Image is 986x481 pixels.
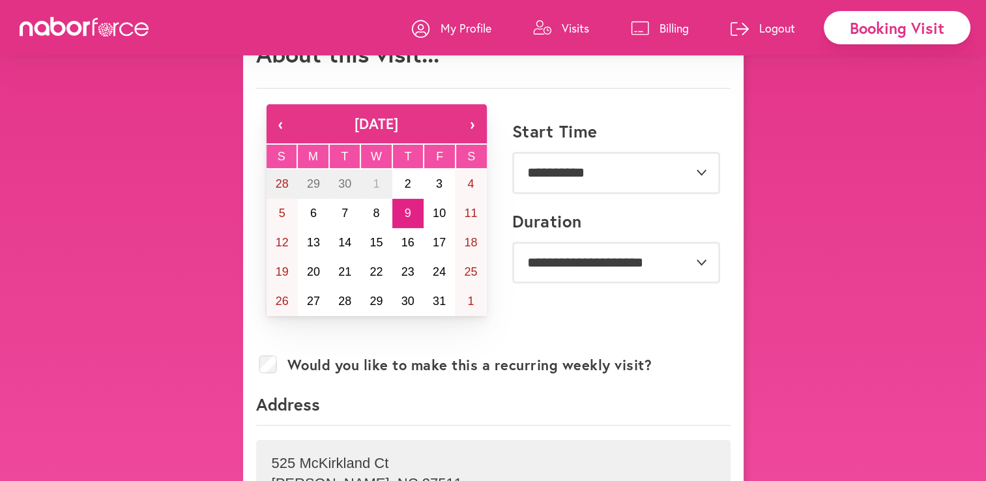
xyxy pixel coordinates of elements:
[360,199,392,228] button: October 8, 2025
[307,295,320,308] abbr: October 27, 2025
[371,150,382,163] abbr: Wednesday
[338,177,351,190] abbr: September 30, 2025
[467,150,475,163] abbr: Saturday
[412,8,491,48] a: My Profile
[329,169,360,199] button: September 30, 2025
[562,20,589,36] p: Visits
[455,287,486,316] button: November 1, 2025
[824,11,970,44] div: Booking Visit
[360,169,392,199] button: October 1, 2025
[360,228,392,257] button: October 15, 2025
[433,265,446,278] abbr: October 24, 2025
[307,265,320,278] abbr: October 20, 2025
[360,257,392,287] button: October 22, 2025
[533,8,589,48] a: Visits
[360,287,392,316] button: October 29, 2025
[405,177,411,190] abbr: October 2, 2025
[267,287,298,316] button: October 26, 2025
[272,455,715,472] p: 525 McKirkland Ct
[464,265,477,278] abbr: October 25, 2025
[401,236,414,249] abbr: October 16, 2025
[405,150,412,163] abbr: Thursday
[401,265,414,278] abbr: October 23, 2025
[455,169,486,199] button: October 4, 2025
[370,265,383,278] abbr: October 22, 2025
[424,287,455,316] button: October 31, 2025
[329,199,360,228] button: October 7, 2025
[433,295,446,308] abbr: October 31, 2025
[370,295,383,308] abbr: October 29, 2025
[279,207,285,220] abbr: October 5, 2025
[424,199,455,228] button: October 10, 2025
[436,150,443,163] abbr: Friday
[329,287,360,316] button: October 28, 2025
[310,207,317,220] abbr: October 6, 2025
[295,104,458,143] button: [DATE]
[464,207,477,220] abbr: October 11, 2025
[267,228,298,257] button: October 12, 2025
[455,257,486,287] button: October 25, 2025
[341,207,348,220] abbr: October 7, 2025
[338,265,351,278] abbr: October 21, 2025
[467,177,474,190] abbr: October 4, 2025
[392,169,424,199] button: October 2, 2025
[433,236,446,249] abbr: October 17, 2025
[278,150,285,163] abbr: Sunday
[441,20,491,36] p: My Profile
[298,287,329,316] button: October 27, 2025
[267,199,298,228] button: October 5, 2025
[392,199,424,228] button: October 9, 2025
[424,228,455,257] button: October 17, 2025
[436,177,442,190] abbr: October 3, 2025
[338,295,351,308] abbr: October 28, 2025
[455,228,486,257] button: October 18, 2025
[307,177,320,190] abbr: September 29, 2025
[512,211,582,231] label: Duration
[276,177,289,190] abbr: September 28, 2025
[329,257,360,287] button: October 21, 2025
[267,104,295,143] button: ‹
[424,257,455,287] button: October 24, 2025
[401,295,414,308] abbr: October 30, 2025
[512,121,598,141] label: Start Time
[276,265,289,278] abbr: October 19, 2025
[298,257,329,287] button: October 20, 2025
[276,236,289,249] abbr: October 12, 2025
[392,287,424,316] button: October 30, 2025
[631,8,689,48] a: Billing
[424,169,455,199] button: October 3, 2025
[660,20,689,36] p: Billing
[341,150,348,163] abbr: Tuesday
[276,295,289,308] abbr: October 26, 2025
[307,236,320,249] abbr: October 13, 2025
[392,228,424,257] button: October 16, 2025
[267,257,298,287] button: October 19, 2025
[256,393,731,426] p: Address
[298,169,329,199] button: September 29, 2025
[405,207,411,220] abbr: October 9, 2025
[308,150,318,163] abbr: Monday
[298,199,329,228] button: October 6, 2025
[370,236,383,249] abbr: October 15, 2025
[256,40,439,68] h1: About this visit...
[464,236,477,249] abbr: October 18, 2025
[287,357,652,373] label: Would you like to make this a recurring weekly visit?
[267,169,298,199] button: September 28, 2025
[298,228,329,257] button: October 13, 2025
[455,199,486,228] button: October 11, 2025
[433,207,446,220] abbr: October 10, 2025
[338,236,351,249] abbr: October 14, 2025
[759,20,795,36] p: Logout
[458,104,487,143] button: ›
[731,8,795,48] a: Logout
[467,295,474,308] abbr: November 1, 2025
[373,207,379,220] abbr: October 8, 2025
[373,177,379,190] abbr: October 1, 2025
[392,257,424,287] button: October 23, 2025
[329,228,360,257] button: October 14, 2025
